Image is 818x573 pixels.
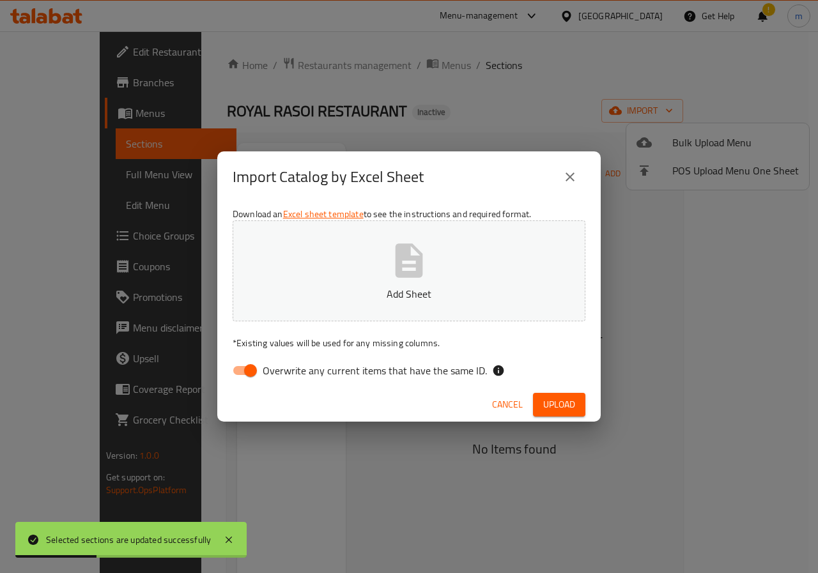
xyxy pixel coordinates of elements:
h2: Import Catalog by Excel Sheet [233,167,424,187]
span: Cancel [492,397,523,413]
div: Selected sections are updated successfully [46,533,211,547]
button: Upload [533,393,585,416]
button: Cancel [487,393,528,416]
span: Overwrite any current items that have the same ID. [263,363,487,378]
button: close [555,162,585,192]
a: Excel sheet template [283,206,364,222]
span: Upload [543,397,575,413]
div: Download an to see the instructions and required format. [217,202,601,388]
p: Existing values will be used for any missing columns. [233,337,585,349]
p: Add Sheet [252,286,566,302]
svg: If the overwrite option isn't selected, then the items that match an existing ID will be ignored ... [492,364,505,377]
button: Add Sheet [233,220,585,321]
